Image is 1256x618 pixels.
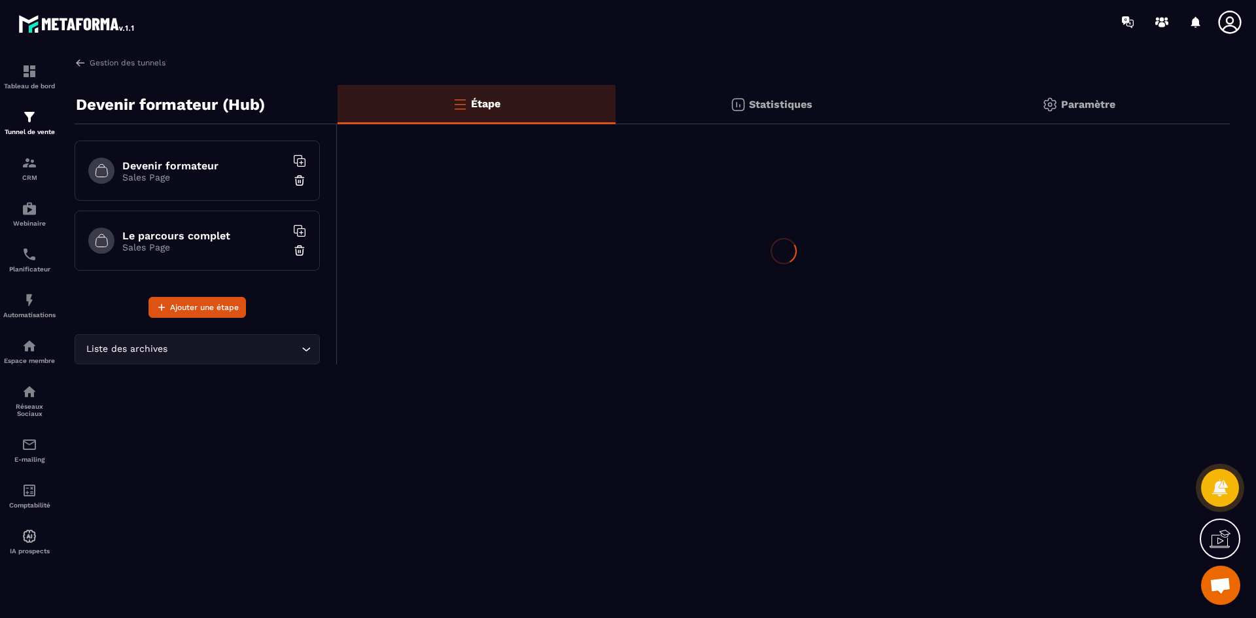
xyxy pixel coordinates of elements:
[76,92,265,118] p: Devenir formateur (Hub)
[3,145,56,191] a: formationformationCRM
[75,334,320,364] div: Search for option
[1061,98,1115,111] p: Paramètre
[22,292,37,308] img: automations
[122,242,286,252] p: Sales Page
[3,502,56,509] p: Comptabilité
[170,342,298,356] input: Search for option
[83,342,170,356] span: Liste des archives
[452,96,468,112] img: bars-o.4a397970.svg
[148,297,246,318] button: Ajouter une étape
[3,473,56,519] a: accountantaccountantComptabilité
[3,54,56,99] a: formationformationTableau de bord
[3,427,56,473] a: emailemailE-mailing
[730,97,746,112] img: stats.20deebd0.svg
[3,174,56,181] p: CRM
[170,301,239,314] span: Ajouter une étape
[22,338,37,354] img: automations
[3,374,56,427] a: social-networksocial-networkRéseaux Sociaux
[293,244,306,257] img: trash
[3,456,56,463] p: E-mailing
[75,57,166,69] a: Gestion des tunnels
[1201,566,1240,605] a: Ouvrir le chat
[749,98,812,111] p: Statistiques
[3,403,56,417] p: Réseaux Sociaux
[22,437,37,453] img: email
[3,128,56,135] p: Tunnel de vente
[22,483,37,498] img: accountant
[3,82,56,90] p: Tableau de bord
[3,191,56,237] a: automationsautomationsWebinaire
[22,384,37,400] img: social-network
[22,63,37,79] img: formation
[3,283,56,328] a: automationsautomationsAutomatisations
[122,172,286,182] p: Sales Page
[3,311,56,318] p: Automatisations
[22,155,37,171] img: formation
[122,230,286,242] h6: Le parcours complet
[3,220,56,227] p: Webinaire
[122,160,286,172] h6: Devenir formateur
[75,57,86,69] img: arrow
[3,357,56,364] p: Espace membre
[3,547,56,555] p: IA prospects
[3,328,56,374] a: automationsautomationsEspace membre
[22,201,37,216] img: automations
[22,528,37,544] img: automations
[293,174,306,187] img: trash
[1042,97,1058,112] img: setting-gr.5f69749f.svg
[22,109,37,125] img: formation
[3,237,56,283] a: schedulerschedulerPlanificateur
[471,97,500,110] p: Étape
[3,266,56,273] p: Planificateur
[18,12,136,35] img: logo
[3,99,56,145] a: formationformationTunnel de vente
[22,247,37,262] img: scheduler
